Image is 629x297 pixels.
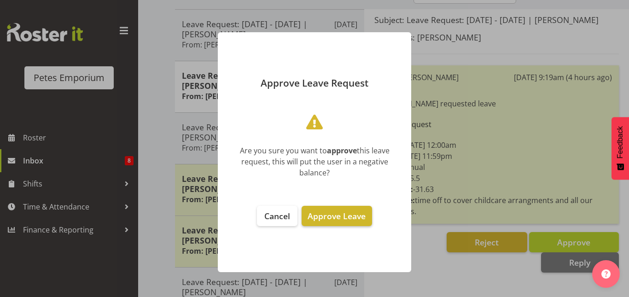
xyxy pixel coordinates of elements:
span: Feedback [616,126,624,158]
span: Approve Leave [308,210,366,221]
b: approve [327,146,357,156]
button: Approve Leave [302,206,372,226]
img: help-xxl-2.png [601,269,611,279]
p: Approve Leave Request [227,78,402,88]
div: Are you sure you want to this leave request, this will put the user in a negative balance? [232,145,397,178]
button: Feedback - Show survey [612,117,629,180]
span: Cancel [264,210,290,221]
button: Cancel [257,206,297,226]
